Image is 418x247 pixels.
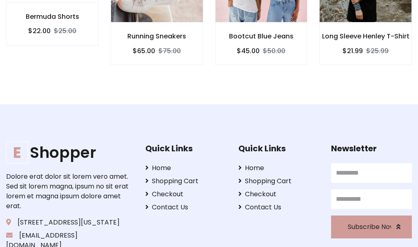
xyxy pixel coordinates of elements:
h6: $22.00 [28,27,51,35]
a: Home [238,163,319,173]
h5: Newsletter [331,144,412,153]
h6: Long Sleeve Henley T-Shirt [320,32,411,40]
h5: Quick Links [145,144,226,153]
h6: $21.99 [342,47,363,55]
span: E [6,141,28,164]
del: $75.00 [158,46,181,56]
a: Contact Us [238,202,319,212]
a: Checkout [238,189,319,199]
p: [STREET_ADDRESS][US_STATE] [6,218,133,227]
p: Dolore erat dolor sit lorem vero amet. Sed sit lorem magna, ipsum no sit erat lorem et magna ipsu... [6,172,133,211]
a: Shopping Cart [238,176,319,186]
h6: Running Sneakers [111,32,203,40]
a: Shopping Cart [145,176,226,186]
a: Checkout [145,189,226,199]
h6: $65.00 [133,47,155,55]
del: $25.99 [366,46,389,56]
h6: Bermuda Shorts [7,13,98,20]
h1: Shopper [6,144,133,162]
a: EShopper [6,144,133,162]
h5: Quick Links [238,144,319,153]
del: $25.00 [54,26,76,36]
a: Home [145,163,226,173]
a: Contact Us [145,202,226,212]
button: Subscribe Now [331,216,412,238]
h6: Bootcut Blue Jeans [216,32,307,40]
h6: $45.00 [237,47,260,55]
del: $50.00 [263,46,285,56]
